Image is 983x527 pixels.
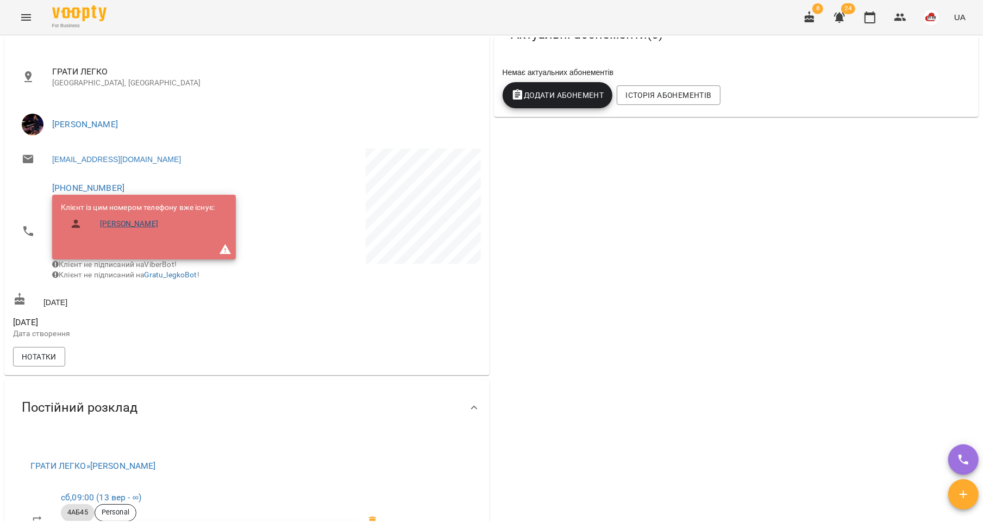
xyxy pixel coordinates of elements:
span: 24 [841,3,855,14]
span: Нотатки [22,350,57,363]
span: [DATE] [13,316,245,329]
span: Клієнт не підписаний на ! [52,270,199,279]
div: [DATE] [11,290,247,311]
img: 42377b0de29e0fb1f7aad4b12e1980f7.jpeg [924,10,939,25]
span: 8 [812,3,823,14]
a: Gratu_legkoBot [145,270,197,279]
span: 4АБ45 [61,507,95,517]
a: ГРАТИ ЛЕГКО»[PERSON_NAME] [30,461,156,471]
span: Клієнт не підписаний на ViberBot! [52,260,177,269]
span: Personal [95,507,136,517]
span: For Business [52,22,107,29]
img: Юлія КРАВЧЕНКО [22,114,43,135]
p: [GEOGRAPHIC_DATA], [GEOGRAPHIC_DATA] [52,78,472,89]
span: UA [954,11,966,23]
a: [EMAIL_ADDRESS][DOMAIN_NAME] [52,154,181,165]
span: Постійний розклад [22,399,137,416]
a: [PERSON_NAME] [52,119,118,129]
button: Історія абонементів [617,85,720,105]
span: ГРАТИ ЛЕГКО [52,65,472,78]
p: Дата створення [13,328,245,339]
a: [PERSON_NAME] [100,219,158,230]
button: Додати Абонемент [503,82,613,108]
button: Нотатки [13,347,65,367]
a: сб,09:00 (13 вер - ∞) [61,492,141,503]
button: Menu [13,4,39,30]
img: Voopty Logo [52,5,107,21]
span: Історія абонементів [625,89,711,102]
ul: Клієнт із цим номером телефону вже існує: [61,202,215,239]
a: [PHONE_NUMBER] [52,183,124,193]
div: Постійний розклад [4,380,490,436]
button: UA [950,7,970,27]
div: Немає актуальних абонементів [500,65,973,80]
span: Додати Абонемент [511,89,604,102]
